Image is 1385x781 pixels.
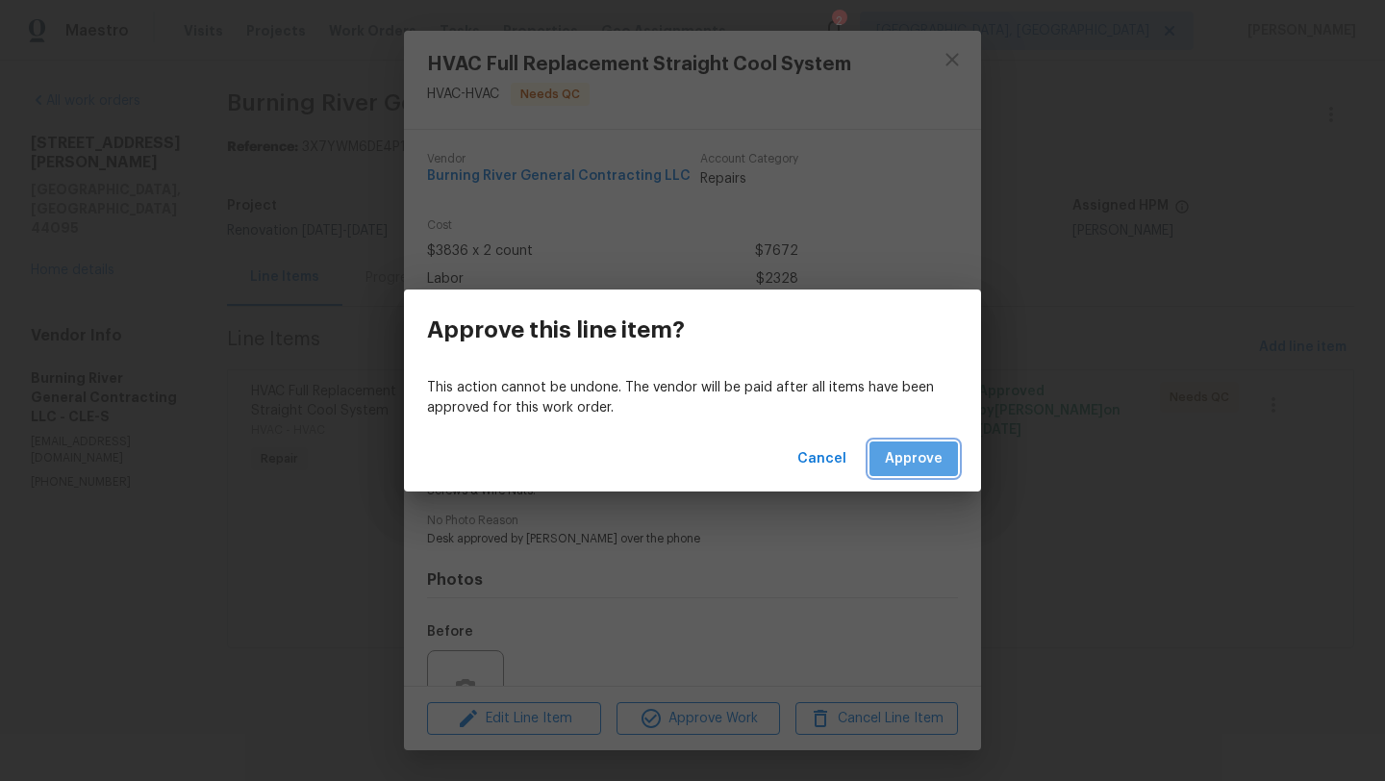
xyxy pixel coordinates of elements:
[885,447,943,471] span: Approve
[427,378,958,418] p: This action cannot be undone. The vendor will be paid after all items have been approved for this...
[790,441,854,477] button: Cancel
[797,447,846,471] span: Cancel
[869,441,958,477] button: Approve
[427,316,685,343] h3: Approve this line item?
